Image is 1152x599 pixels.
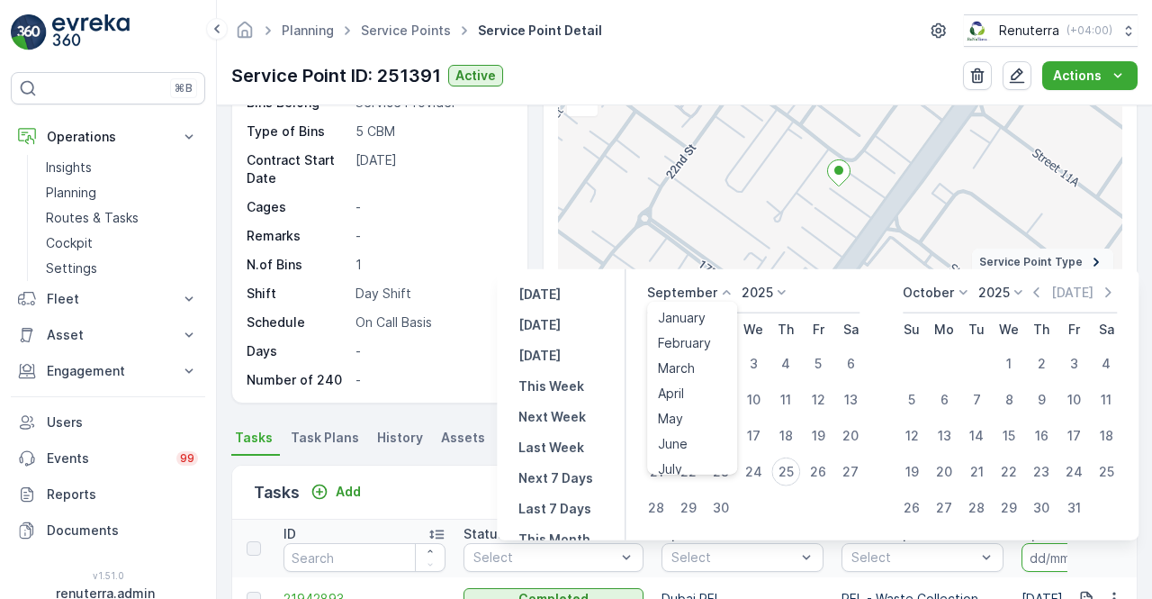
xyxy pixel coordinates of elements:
[1027,349,1056,378] div: 2
[1021,543,1145,572] input: dd/mm/yyyy
[303,481,368,503] button: Add
[355,313,508,331] p: On Call Basis
[895,313,928,346] th: Sunday
[355,198,508,216] p: -
[52,14,130,50] img: logo_light-DOdMpM7g.png
[448,65,503,86] button: Active
[518,531,590,549] p: This Month
[739,458,768,486] div: 24
[804,458,832,486] div: 26
[930,458,958,486] div: 20
[1092,386,1120,414] div: 11
[897,386,926,414] div: 5
[518,500,591,518] p: Last 7 Days
[511,437,591,458] button: Last Week
[355,227,508,245] p: -
[282,23,334,38] a: Planning
[836,422,865,450] div: 20
[769,313,802,346] th: Thursday
[928,313,960,346] th: Monday
[46,209,139,227] p: Routes & Tasks
[771,349,800,378] div: 4
[518,377,584,395] p: This Week
[964,21,992,41] img: Screenshot_2024-07-26_at_13.33.01.png
[737,313,769,346] th: Wednesday
[1059,494,1088,522] div: 31
[518,286,561,304] p: [DATE]
[247,227,348,245] p: Remarks
[47,449,166,467] p: Events
[518,347,561,365] p: [DATE]
[658,460,682,478] span: July
[978,284,1010,302] p: 2025
[235,429,273,447] span: Tasks
[930,386,958,414] div: 6
[836,349,865,378] div: 6
[47,486,198,504] p: Reports
[518,439,584,457] p: Last Week
[11,404,205,440] a: Users
[1092,458,1120,486] div: 25
[11,513,205,549] a: Documents
[1057,313,1090,346] th: Friday
[355,285,508,303] p: Day Shift
[511,284,568,305] button: Yesterday
[355,256,508,274] p: 1
[962,494,991,522] div: 28
[642,422,670,450] div: 14
[175,81,193,95] p: ⌘B
[11,281,205,317] button: Fleet
[658,359,695,377] span: March
[511,406,593,428] button: Next Week
[658,309,706,327] span: January
[11,570,205,581] span: v 1.51.0
[897,494,926,522] div: 26
[647,284,717,302] p: September
[47,522,198,540] p: Documents
[291,429,359,447] span: Task Plans
[994,494,1023,522] div: 29
[658,334,711,352] span: February
[999,22,1059,40] p: Renuterra
[254,480,300,505] p: Tasks
[247,123,348,141] p: Type of Bins
[39,231,205,256] a: Cockpit
[511,529,598,550] button: This Month
[979,255,1083,269] span: Service Point Type
[247,285,348,303] p: Shift
[455,67,496,85] p: Active
[47,326,169,344] p: Asset
[511,498,598,520] button: Last 7 Days
[1059,349,1088,378] div: 3
[1066,23,1112,38] p: ( +04:00 )
[47,362,169,380] p: Engagement
[231,62,441,89] p: Service Point ID: 251391
[960,313,993,346] th: Tuesday
[739,422,768,450] div: 17
[930,422,958,450] div: 13
[771,386,800,414] div: 11
[463,525,505,543] p: Status
[47,413,198,431] p: Users
[511,467,600,489] button: Next 7 Days
[742,284,773,302] p: 2025
[674,458,703,486] div: 22
[247,342,348,360] p: Days
[897,422,926,450] div: 12
[511,345,568,367] button: Tomorrow
[1027,422,1056,450] div: 16
[377,429,423,447] span: History
[994,458,1023,486] div: 22
[851,549,976,567] p: Select
[836,458,865,486] div: 27
[1059,422,1088,450] div: 17
[771,422,800,450] div: 18
[247,256,348,274] p: N.of Bins
[962,386,991,414] div: 7
[897,458,926,486] div: 19
[658,385,684,403] span: April
[355,342,508,360] p: -
[46,259,97,277] p: Settings
[11,353,205,389] button: Engagement
[739,386,768,414] div: 10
